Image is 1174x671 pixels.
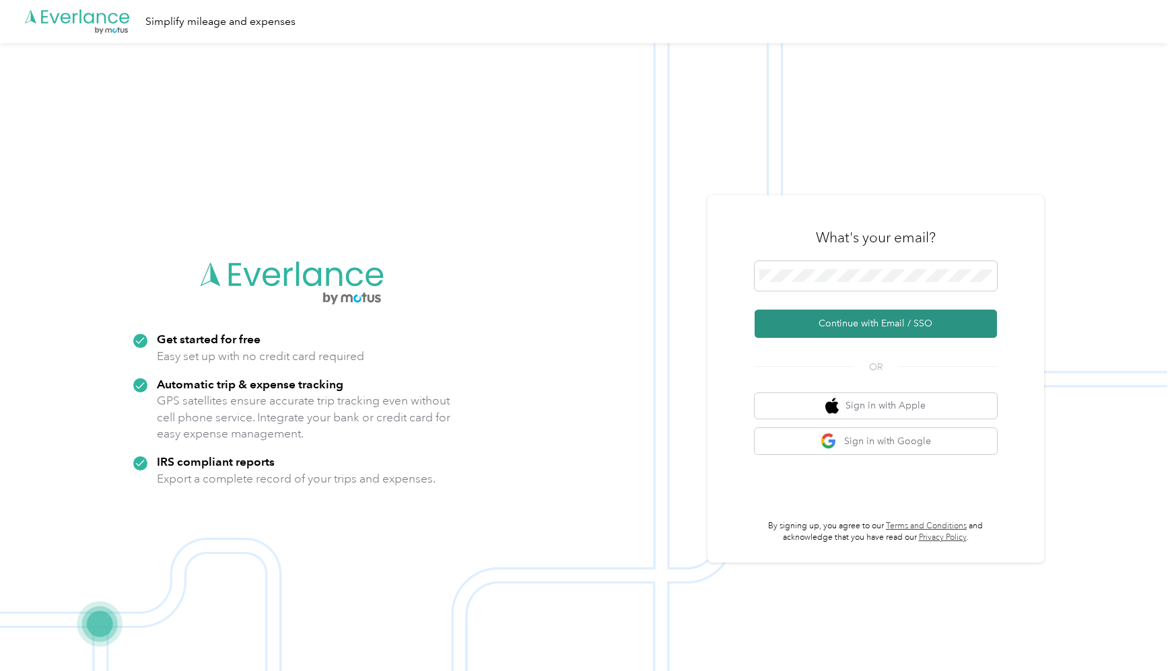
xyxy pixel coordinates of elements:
[157,470,436,487] p: Export a complete record of your trips and expenses.
[157,332,261,346] strong: Get started for free
[755,520,997,544] p: By signing up, you agree to our and acknowledge that you have read our .
[755,310,997,338] button: Continue with Email / SSO
[886,521,967,531] a: Terms and Conditions
[825,398,839,415] img: apple logo
[157,392,451,442] p: GPS satellites ensure accurate trip tracking even without cell phone service. Integrate your bank...
[145,13,296,30] div: Simplify mileage and expenses
[821,433,837,450] img: google logo
[919,532,967,542] a: Privacy Policy
[157,377,343,391] strong: Automatic trip & expense tracking
[157,348,364,365] p: Easy set up with no credit card required
[852,360,899,374] span: OR
[755,393,997,419] button: apple logoSign in with Apple
[755,428,997,454] button: google logoSign in with Google
[157,454,275,468] strong: IRS compliant reports
[816,228,936,247] h3: What's your email?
